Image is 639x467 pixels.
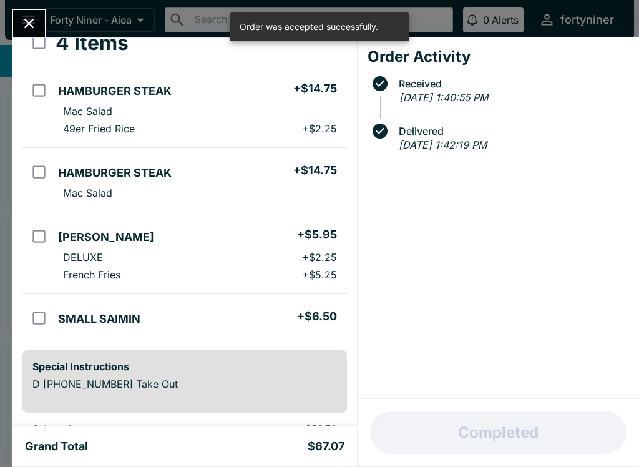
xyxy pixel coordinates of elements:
h4: Order Activity [368,47,629,66]
p: Mac Salad [63,105,112,117]
p: + $5.25 [302,268,337,281]
h5: HAMBURGER STEAK [58,84,172,99]
h3: 4 Items [56,31,129,56]
h6: Special Instructions [32,360,337,373]
p: D [PHONE_NUMBER] Take Out [32,378,337,390]
h5: SMALL SAIMIN [58,312,140,327]
p: $51.70 [218,423,336,435]
p: Mac Salad [63,187,112,199]
p: Subtotal [32,423,198,435]
span: Delivered [393,125,629,137]
h5: + $14.75 [293,163,337,178]
h5: Grand Total [25,439,88,454]
em: [DATE] 1:42:19 PM [399,139,487,151]
h5: HAMBURGER STEAK [58,165,172,180]
span: Received [393,78,629,89]
p: DELUXE [63,251,103,263]
h5: [PERSON_NAME] [58,230,154,245]
div: Order was accepted successfully. [240,16,378,37]
h5: $67.07 [308,439,344,454]
button: Close [13,10,45,37]
h5: + $6.50 [297,309,337,324]
table: orders table [22,21,347,340]
p: 49er Fried Rice [63,122,135,135]
p: + $2.25 [302,122,337,135]
h5: + $14.75 [293,81,337,96]
p: French Fries [63,268,120,281]
em: [DATE] 1:40:55 PM [399,91,488,104]
p: + $2.25 [302,251,337,263]
h5: + $5.95 [297,227,337,242]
